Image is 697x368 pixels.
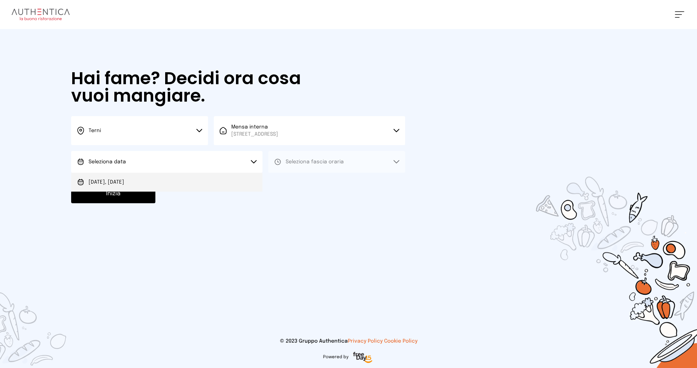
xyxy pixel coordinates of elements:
[71,184,155,203] button: Inizia
[89,179,124,186] span: [DATE], [DATE]
[351,351,374,365] img: logo-freeday.3e08031.png
[268,151,405,173] button: Seleziona fascia oraria
[71,151,262,173] button: Seleziona data
[12,338,685,345] p: © 2023 Gruppo Authentica
[89,159,126,164] span: Seleziona data
[348,339,383,344] a: Privacy Policy
[384,339,417,344] a: Cookie Policy
[323,354,348,360] span: Powered by
[286,159,344,164] span: Seleziona fascia oraria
